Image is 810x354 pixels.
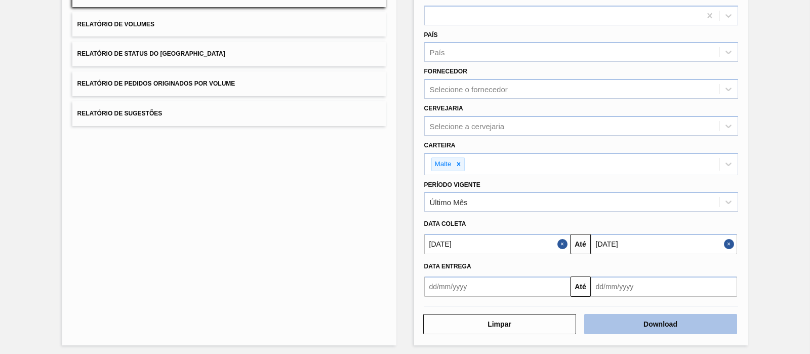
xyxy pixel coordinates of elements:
input: dd/mm/yyyy [424,277,571,297]
span: Relatório de Volumes [77,21,154,28]
label: Carteira [424,142,456,149]
input: dd/mm/yyyy [424,234,571,254]
span: Data entrega [424,263,471,270]
button: Até [571,234,591,254]
span: Data coleta [424,220,466,227]
span: Relatório de Status do [GEOGRAPHIC_DATA] [77,50,225,57]
label: País [424,31,438,38]
button: Download [584,314,737,334]
div: Malte [432,158,453,171]
label: Cervejaria [424,105,463,112]
input: dd/mm/yyyy [591,277,737,297]
button: Close [724,234,737,254]
button: Relatório de Sugestões [72,101,386,126]
button: Relatório de Status do [GEOGRAPHIC_DATA] [72,42,386,66]
button: Close [557,234,571,254]
button: Relatório de Pedidos Originados por Volume [72,71,386,96]
div: Último Mês [430,198,468,207]
input: dd/mm/yyyy [591,234,737,254]
button: Relatório de Volumes [72,12,386,37]
button: Limpar [423,314,576,334]
div: Selecione o fornecedor [430,85,508,94]
label: Período Vigente [424,181,480,188]
button: Até [571,277,591,297]
span: Relatório de Sugestões [77,110,163,117]
div: Selecione a cervejaria [430,122,505,130]
div: País [430,48,445,57]
span: Relatório de Pedidos Originados por Volume [77,80,235,87]
label: Fornecedor [424,68,467,75]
